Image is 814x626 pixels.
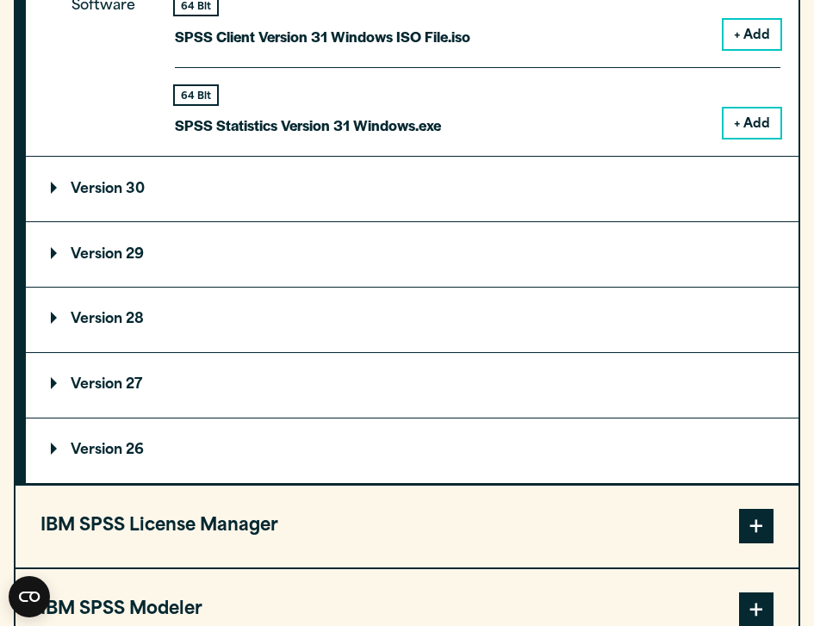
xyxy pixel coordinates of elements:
[175,86,217,104] div: 64 Bit
[51,183,145,196] p: Version 30
[51,248,144,262] p: Version 29
[724,20,780,49] button: + Add
[51,378,142,392] p: Version 27
[175,24,470,49] p: SPSS Client Version 31 Windows ISO File.iso
[724,108,780,138] button: + Add
[26,353,798,418] summary: Version 27
[175,113,441,138] p: SPSS Statistics Version 31 Windows.exe
[9,576,50,617] button: Open CMP widget
[51,313,144,326] p: Version 28
[26,418,798,483] summary: Version 26
[26,157,798,221] summary: Version 30
[26,288,798,352] summary: Version 28
[51,443,144,457] p: Version 26
[26,222,798,287] summary: Version 29
[16,486,798,567] button: IBM SPSS License Manager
